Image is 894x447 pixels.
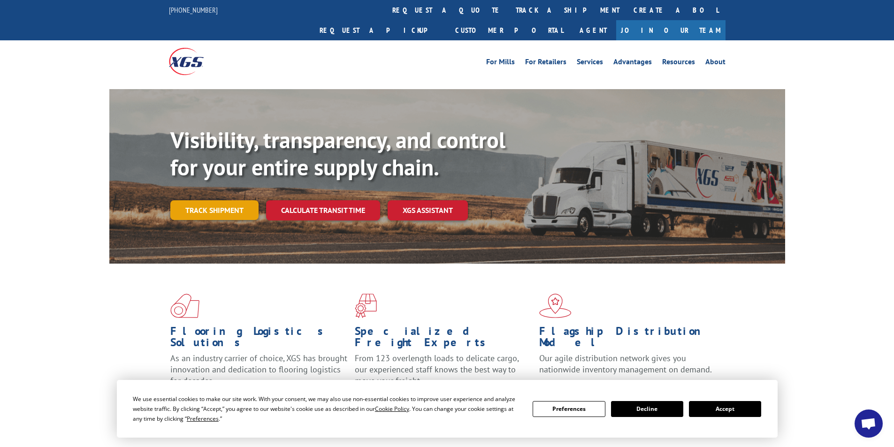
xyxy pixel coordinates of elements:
button: Accept [689,401,761,417]
a: Resources [662,58,695,68]
div: Cookie Consent Prompt [117,380,778,438]
a: XGS ASSISTANT [388,200,468,220]
img: xgs-icon-focused-on-flooring-red [355,294,377,318]
p: From 123 overlength loads to delicate cargo, our experienced staff knows the best way to move you... [355,353,532,394]
span: Preferences [187,415,219,423]
a: [PHONE_NUMBER] [169,5,218,15]
a: About [705,58,726,68]
b: Visibility, transparency, and control for your entire supply chain. [170,125,505,182]
a: Services [577,58,603,68]
a: Advantages [613,58,652,68]
img: xgs-icon-flagship-distribution-model-red [539,294,572,318]
a: For Retailers [525,58,566,68]
span: Cookie Policy [375,405,409,413]
a: Track shipment [170,200,259,220]
span: Our agile distribution network gives you nationwide inventory management on demand. [539,353,712,375]
a: Agent [570,20,616,40]
h1: Flagship Distribution Model [539,326,717,353]
img: xgs-icon-total-supply-chain-intelligence-red [170,294,199,318]
a: Customer Portal [448,20,570,40]
h1: Flooring Logistics Solutions [170,326,348,353]
a: Request a pickup [313,20,448,40]
button: Preferences [533,401,605,417]
span: As an industry carrier of choice, XGS has brought innovation and dedication to flooring logistics... [170,353,347,386]
button: Decline [611,401,683,417]
a: Calculate transit time [266,200,380,220]
a: For Mills [486,58,515,68]
a: Join Our Team [616,20,726,40]
h1: Specialized Freight Experts [355,326,532,353]
a: Open chat [855,409,883,438]
div: We use essential cookies to make our site work. With your consent, we may also use non-essential ... [133,394,521,424]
